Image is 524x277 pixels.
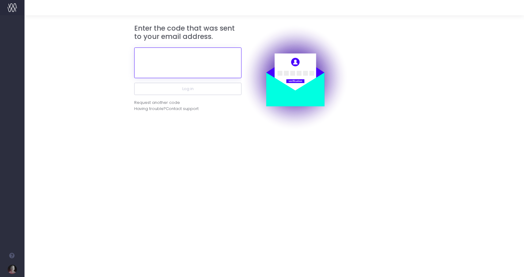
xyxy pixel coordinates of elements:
span: Contact support [166,106,199,112]
div: Having trouble? [134,106,241,112]
img: auth.png [241,24,349,131]
div: Request another code [134,100,180,106]
button: Log in [134,83,241,95]
h3: Enter the code that was sent to your email address. [134,24,241,41]
img: images/default_profile_image.png [8,265,17,274]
